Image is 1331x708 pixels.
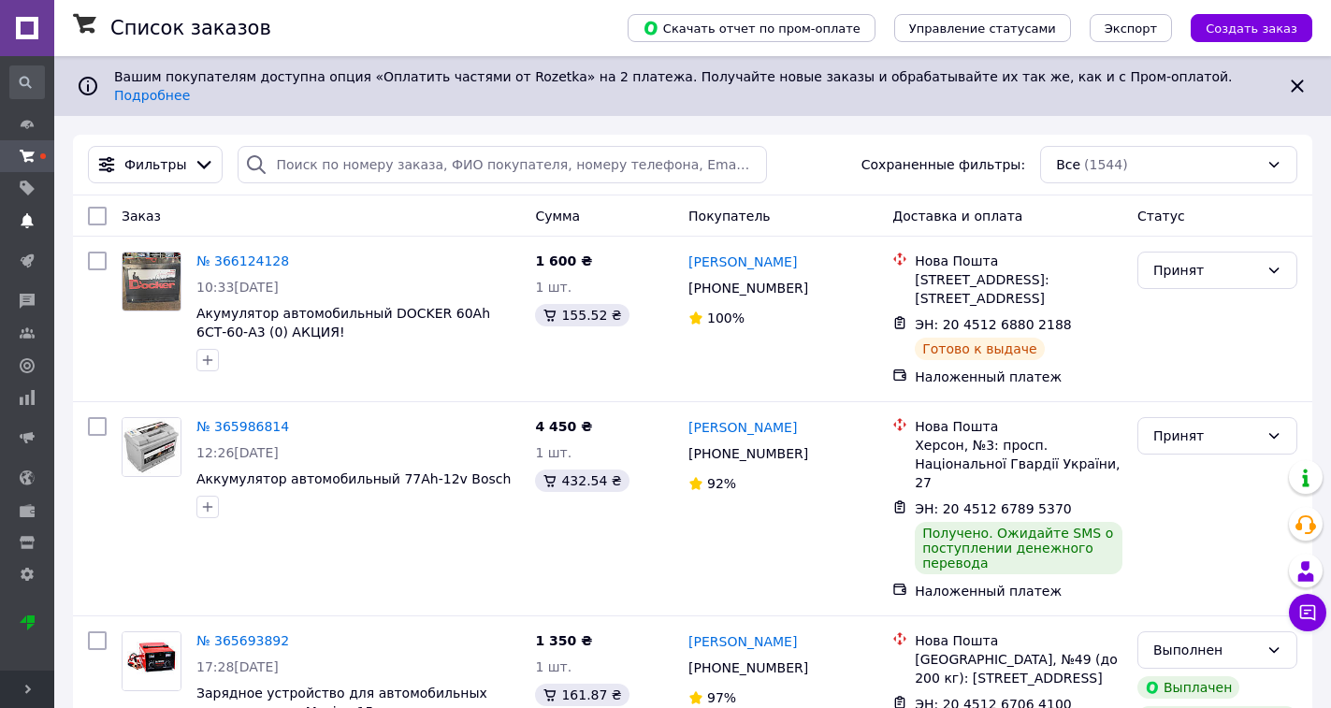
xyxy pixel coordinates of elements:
[196,253,289,268] a: № 366124128
[1084,157,1128,172] span: (1544)
[707,690,736,705] span: 97%
[122,209,161,224] span: Заказ
[688,253,797,271] a: [PERSON_NAME]
[915,252,1122,270] div: Нова Пошта
[915,417,1122,436] div: Нова Пошта
[915,338,1044,360] div: Готово к выдаче
[196,659,279,674] span: 17:28[DATE]
[1191,14,1312,42] button: Создать заказ
[1153,260,1259,281] div: Принят
[915,368,1122,386] div: Наложенный платеж
[688,632,797,651] a: [PERSON_NAME]
[1289,594,1326,631] button: Чат с покупателем
[196,471,511,486] a: Аккумулятор автомобильный 77Ah-12v Bosch
[535,659,571,674] span: 1 шт.
[238,146,767,183] input: Поиск по номеру заказа, ФИО покупателя, номеру телефона, Email, номеру накладной
[122,417,181,477] a: Фото товару
[915,501,1072,516] span: ЭН: 20 4512 6789 5370
[535,419,592,434] span: 4 450 ₴
[894,14,1071,42] button: Управление статусами
[196,633,289,648] a: № 365693892
[685,441,812,467] div: [PHONE_NUMBER]
[707,476,736,491] span: 92%
[1153,640,1259,660] div: Выполнен
[114,69,1239,103] span: Вашим покупателям доступна опция «Оплатить частями от Rozetka» на 2 платежа. Получайте новые зака...
[196,419,289,434] a: № 365986814
[1137,676,1239,699] div: Выплачен
[196,306,490,340] a: Акумулятор автомобильный DOCKER 60Ah 6СТ-60-А3 (0) АКЦИЯ!
[123,253,181,311] img: Фото товару
[915,317,1072,332] span: ЭН: 20 4512 6880 2188
[1056,155,1080,174] span: Все
[196,280,279,295] span: 10:33[DATE]
[1206,22,1297,36] span: Создать заказ
[688,418,797,437] a: [PERSON_NAME]
[685,655,812,681] div: [PHONE_NUMBER]
[535,445,571,460] span: 1 шт.
[122,252,181,311] a: Фото товару
[123,632,181,690] img: Фото товару
[909,22,1056,36] span: Управление статусами
[685,275,812,301] div: [PHONE_NUMBER]
[110,17,271,39] h1: Список заказов
[915,522,1122,574] div: Получено. Ожидайте SMS о поступлении денежного перевода
[915,650,1122,687] div: [GEOGRAPHIC_DATA], №49 (до 200 кг): [STREET_ADDRESS]
[535,633,592,648] span: 1 350 ₴
[114,88,190,103] a: Подробнее
[915,582,1122,600] div: Наложенный платеж
[707,311,745,325] span: 100%
[861,155,1025,174] span: Сохраненные фильтры:
[1172,20,1312,35] a: Создать заказ
[1105,22,1157,36] span: Экспорт
[1137,209,1185,224] span: Статус
[535,253,592,268] span: 1 600 ₴
[915,270,1122,308] div: [STREET_ADDRESS]: [STREET_ADDRESS]
[535,684,629,706] div: 161.87 ₴
[124,155,186,174] span: Фильтры
[892,209,1022,224] span: Доставка и оплата
[1153,426,1259,446] div: Принят
[535,470,629,492] div: 432.54 ₴
[1090,14,1172,42] button: Экспорт
[122,631,181,691] a: Фото товару
[628,14,875,42] button: Скачать отчет по пром-оплате
[535,209,580,224] span: Сумма
[915,436,1122,492] div: Херсон, №3: просп. Національної Гвардії України, 27
[123,418,181,476] img: Фото товару
[535,304,629,326] div: 155.52 ₴
[535,280,571,295] span: 1 шт.
[688,209,771,224] span: Покупатель
[643,20,861,36] span: Скачать отчет по пром-оплате
[196,445,279,460] span: 12:26[DATE]
[915,631,1122,650] div: Нова Пошта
